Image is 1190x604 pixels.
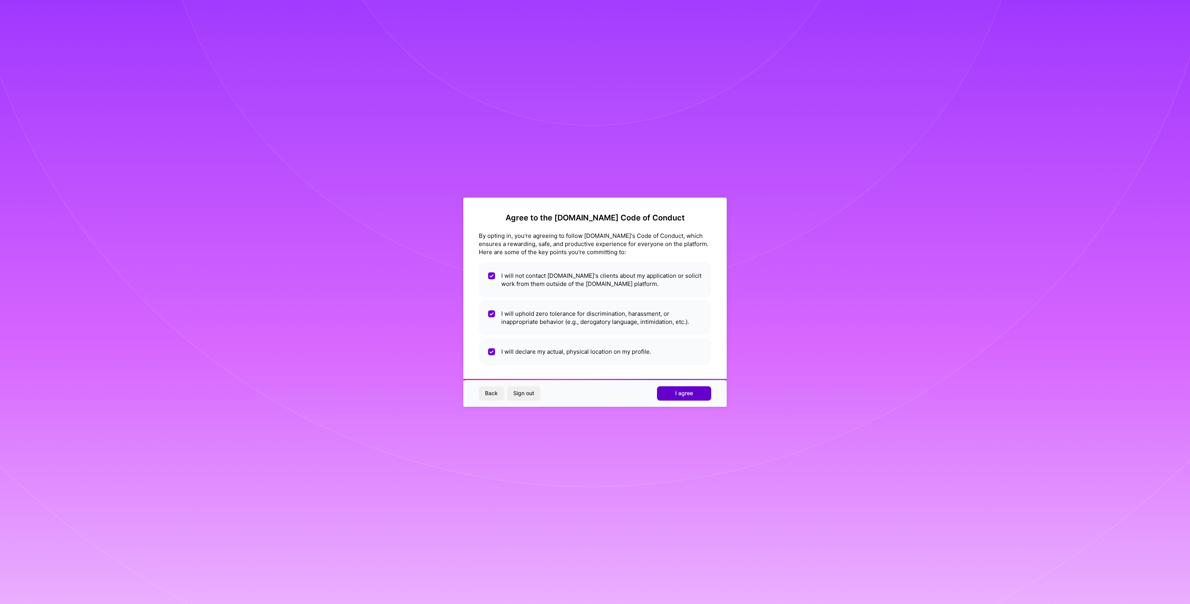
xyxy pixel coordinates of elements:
[507,386,540,400] button: Sign out
[479,386,504,400] button: Back
[479,338,711,365] li: I will declare my actual, physical location on my profile.
[485,389,498,397] span: Back
[657,386,711,400] button: I agree
[513,389,534,397] span: Sign out
[479,232,711,256] div: By opting in, you're agreeing to follow [DOMAIN_NAME]'s Code of Conduct, which ensures a rewardin...
[479,300,711,335] li: I will uphold zero tolerance for discrimination, harassment, or inappropriate behavior (e.g., der...
[675,389,693,397] span: I agree
[479,262,711,297] li: I will not contact [DOMAIN_NAME]'s clients about my application or solicit work from them outside...
[479,213,711,222] h2: Agree to the [DOMAIN_NAME] Code of Conduct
